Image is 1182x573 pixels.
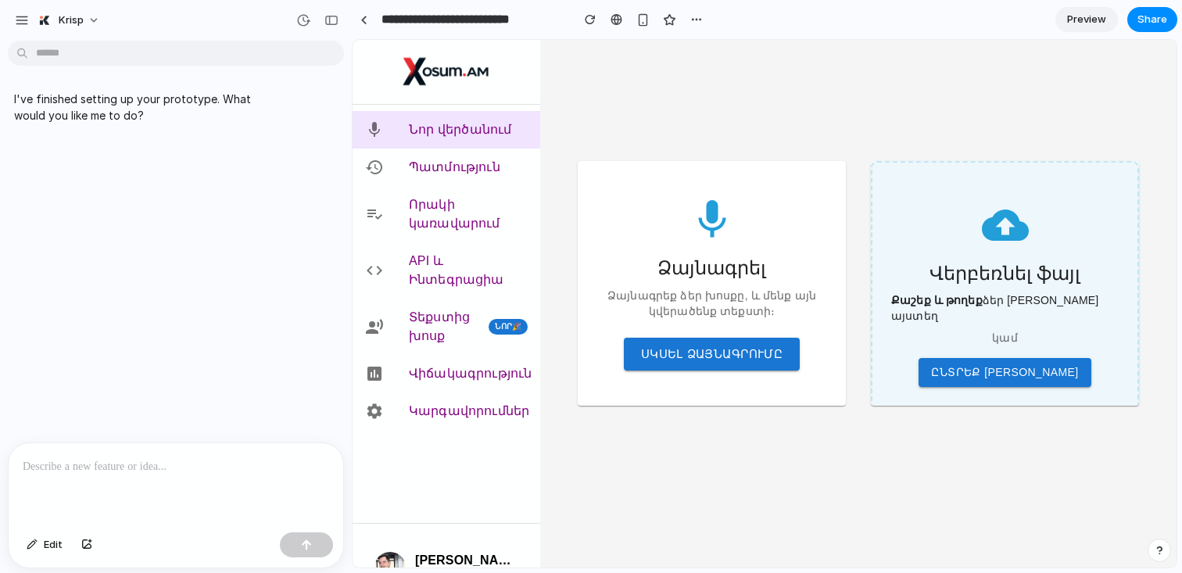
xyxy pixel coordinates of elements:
[244,248,475,279] p: Ձայնագրեք ձեր խոսքը, և մենք այն կվերածենք տեքստի։
[19,532,70,557] button: Edit
[1067,12,1106,27] span: Preview
[566,318,738,347] label: Ընտրեք [PERSON_NAME]
[30,8,108,33] button: Krisp
[63,513,166,529] p: [PERSON_NAME]
[14,91,275,124] p: I've finished setting up your prototype. What would you like me to do?
[1137,12,1167,27] span: Share
[639,290,664,306] p: կամ
[353,40,1177,568] iframe: To enrich screen reader interactions, please activate Accessibility in Grammarly extension settings
[271,298,447,331] button: Սկսել ձայնագրումը
[305,216,414,241] h5: Ձայնագրել
[1055,7,1118,32] a: Preview
[577,221,729,246] h5: Վերբեռնել ֆայլ
[44,537,63,553] span: Edit
[1127,7,1177,32] button: Share
[539,254,630,267] b: Քաշեք և թողեք
[59,13,84,28] span: Krisp
[22,512,53,543] img: User Profile
[539,252,766,284] p: ձեր [PERSON_NAME] այստեղ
